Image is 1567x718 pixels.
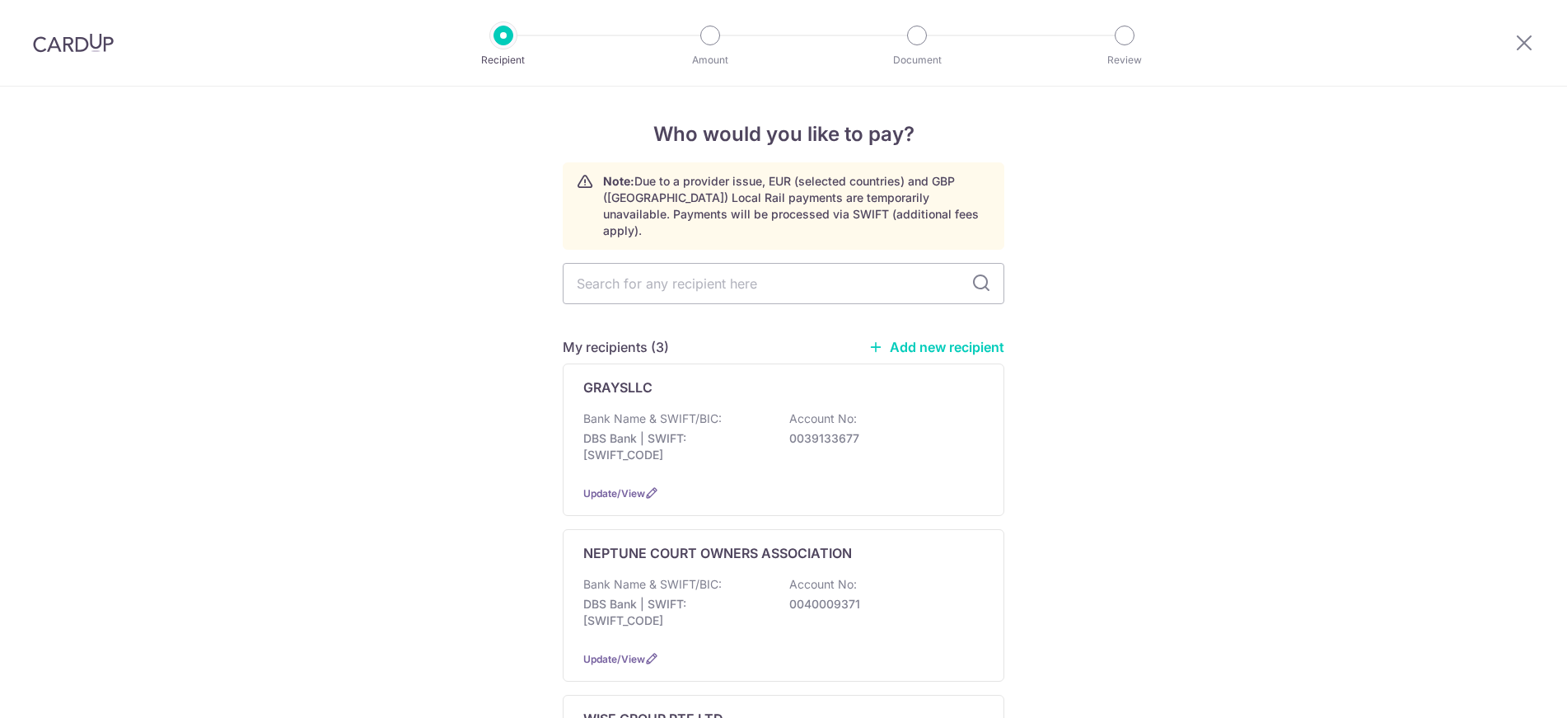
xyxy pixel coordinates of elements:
p: GRAYSLLC [583,378,653,397]
input: Search for any recipient here [563,263,1004,304]
p: 0040009371 [789,596,974,612]
p: Recipient [442,52,564,68]
p: 0039133677 [789,430,974,447]
p: NEPTUNE COURT OWNERS ASSOCIATION [583,543,852,563]
p: Account No: [789,411,857,427]
p: Account No: [789,576,857,593]
p: Due to a provider issue, EUR (selected countries) and GBP ([GEOGRAPHIC_DATA]) Local Rail payments... [603,173,990,239]
p: Amount [649,52,771,68]
strong: Note: [603,174,634,188]
h4: Who would you like to pay? [563,120,1004,149]
p: DBS Bank | SWIFT: [SWIFT_CODE] [583,596,768,629]
img: CardUp [33,33,114,53]
p: Document [856,52,978,68]
p: Review [1064,52,1186,68]
a: Add new recipient [868,339,1004,355]
iframe: Opens a widget where you can find more information [1462,669,1551,710]
p: Bank Name & SWIFT/BIC: [583,576,722,593]
a: Update/View [583,487,645,500]
h5: My recipients (3) [563,337,669,357]
p: DBS Bank | SWIFT: [SWIFT_CODE] [583,430,768,463]
a: Update/View [583,653,645,665]
p: Bank Name & SWIFT/BIC: [583,411,722,427]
